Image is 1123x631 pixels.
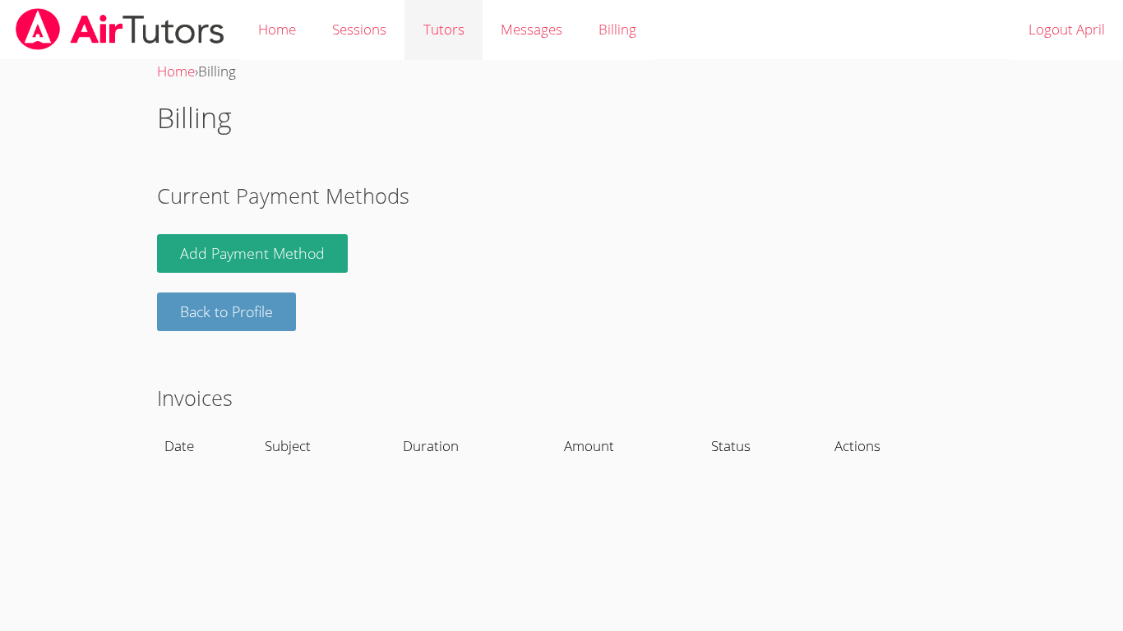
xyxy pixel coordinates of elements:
[705,427,828,465] th: Status
[557,427,705,465] th: Amount
[157,180,966,211] h2: Current Payment Methods
[157,60,966,84] div: ›
[14,8,226,50] img: airtutors_banner-c4298cdbf04f3fff15de1276eac7730deb9818008684d7c2e4769d2f7ddbe033.png
[257,427,395,465] th: Subject
[198,62,236,81] span: Billing
[157,292,296,331] a: Back to Profile
[157,234,348,273] a: Add Payment Method
[157,427,257,465] th: Date
[157,382,966,413] h2: Invoices
[157,62,195,81] a: Home
[501,20,562,39] span: Messages
[395,427,557,465] th: Duration
[828,427,966,465] th: Actions
[157,97,966,139] h1: Billing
